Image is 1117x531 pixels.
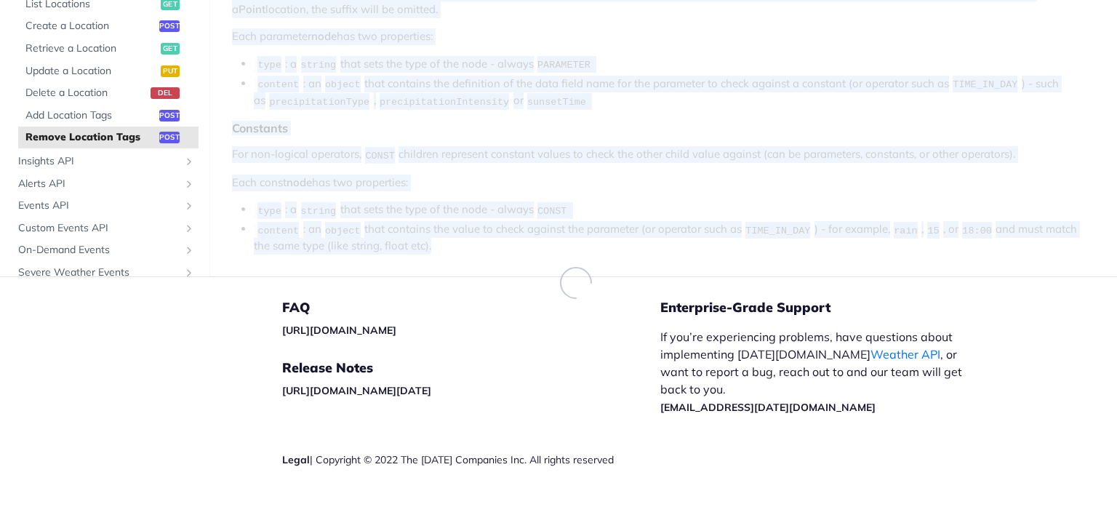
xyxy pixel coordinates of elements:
span: put [161,65,180,77]
button: Show subpages for Insights API [183,156,195,167]
a: Custom Events APIShow subpages for Custom Events API [11,217,199,239]
span: Custom Events API [18,221,180,236]
h5: Enterprise-Grade Support [660,299,1001,316]
a: Insights APIShow subpages for Insights API [11,151,199,172]
button: Show subpages for Custom Events API [183,223,195,234]
span: get [161,43,180,55]
span: Delete a Location [25,86,147,100]
button: Show subpages for Events API [183,200,195,212]
span: Remove Location Tags [25,130,156,145]
span: Update a Location [25,64,157,79]
a: Delete a Locationdel [18,82,199,104]
span: Insights API [18,154,180,169]
a: Severe Weather EventsShow subpages for Severe Weather Events [11,262,199,284]
span: post [159,132,180,143]
span: On-Demand Events [18,243,180,257]
a: [URL][DOMAIN_NAME] [282,324,396,337]
span: Events API [18,199,180,213]
a: Events APIShow subpages for Events API [11,195,199,217]
span: post [159,110,180,121]
span: Retrieve a Location [25,41,157,56]
a: Add Location Tagspost [18,105,199,127]
span: Create a Location [25,19,156,33]
a: [EMAIL_ADDRESS][DATE][DOMAIN_NAME] [660,401,876,414]
span: post [159,20,180,32]
a: Weather API [870,347,940,362]
a: Legal [282,453,310,466]
button: Show subpages for On-Demand Events [183,244,195,256]
span: del [151,87,180,99]
a: [URL][DOMAIN_NAME][DATE] [282,384,431,397]
a: Alerts APIShow subpages for Alerts API [11,173,199,195]
h5: Release Notes [282,359,660,377]
div: | Copyright © 2022 The [DATE] Companies Inc. All rights reserved [282,452,660,467]
p: If you’re experiencing problems, have questions about implementing [DATE][DOMAIN_NAME] , or want ... [660,328,977,415]
h5: FAQ [282,299,660,316]
a: Create a Locationpost [18,15,199,37]
a: Remove Location Tagspost [18,127,199,148]
button: Show subpages for Alerts API [183,178,195,190]
a: Retrieve a Locationget [18,38,199,60]
button: Show subpages for Severe Weather Events [183,267,195,279]
a: Update a Locationput [18,60,199,82]
span: Add Location Tags [25,108,156,123]
a: On-Demand EventsShow subpages for On-Demand Events [11,239,199,261]
span: Severe Weather Events [18,265,180,280]
span: Alerts API [18,177,180,191]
